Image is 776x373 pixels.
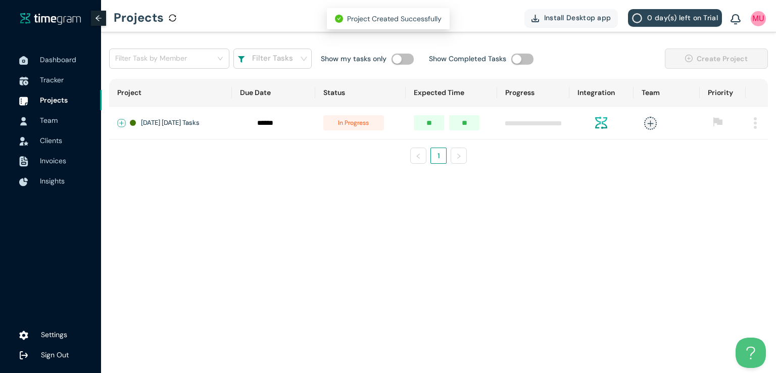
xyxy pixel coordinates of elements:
th: Team [634,79,700,107]
a: 1 [431,148,446,163]
h1: [DATE] [DATE] Tasks [141,118,200,128]
th: Status [315,79,406,107]
button: 0 day(s) left on Trial [628,9,722,27]
h1: Show Completed Tasks [429,53,506,64]
img: DashboardIcon [19,56,28,65]
th: Project [109,79,232,107]
span: Settings [41,330,67,339]
img: settings.78e04af822cf15d41b38c81147b09f22.svg [19,331,28,341]
img: MenuIcon.83052f96084528689178504445afa2f4.svg [754,117,757,129]
img: BellIcon [731,14,741,25]
button: right [451,148,467,164]
span: check-circle [335,15,343,23]
img: DownloadApp [531,15,539,22]
span: arrow-left [95,15,102,22]
span: flag [713,117,723,127]
li: Next Page [451,148,467,164]
span: plus [644,117,657,129]
span: sync [169,14,176,22]
span: down [300,55,308,63]
li: Previous Page [410,148,426,164]
span: Sign Out [41,350,69,359]
th: Progress [497,79,569,107]
h1: Show my tasks only [321,53,386,64]
span: Project Created Successfully [347,14,442,23]
span: Tracker [40,75,64,84]
span: 0 day(s) left on Trial [647,12,718,23]
img: TimeTrackerIcon [19,76,28,85]
th: Due Date [232,79,315,107]
span: Dashboard [40,55,76,64]
img: InvoiceIcon [19,137,28,146]
span: in progress [323,115,384,130]
img: UserIcon [751,11,766,26]
button: plus-circleCreate Project [665,49,768,69]
span: Clients [40,136,62,145]
iframe: Toggle Customer Support [736,338,766,368]
button: left [410,148,426,164]
img: UserIcon [19,117,28,126]
a: timegram [20,12,81,25]
span: Install Desktop app [544,12,611,23]
h1: Projects [114,3,164,33]
h1: Filter Tasks [252,53,293,65]
th: Integration [569,79,634,107]
span: right [456,153,462,159]
th: Priority [700,79,746,107]
div: [DATE] [DATE] Tasks [130,118,224,128]
img: ProjectIcon [19,97,28,106]
button: Install Desktop app [524,9,618,27]
img: filterIcon [237,56,245,63]
img: InsightsIcon [19,177,28,186]
span: Team [40,116,58,125]
img: timegram [20,13,81,25]
span: Insights [40,176,65,185]
span: Projects [40,96,68,105]
th: Expected Time [406,79,497,107]
img: logOut.ca60ddd252d7bab9102ea2608abe0238.svg [19,351,28,360]
img: integration [595,117,607,129]
button: Expand row [118,119,126,127]
span: Invoices [40,156,66,165]
span: left [415,153,421,159]
img: InvoiceIcon [19,156,28,167]
li: 1 [430,148,447,164]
